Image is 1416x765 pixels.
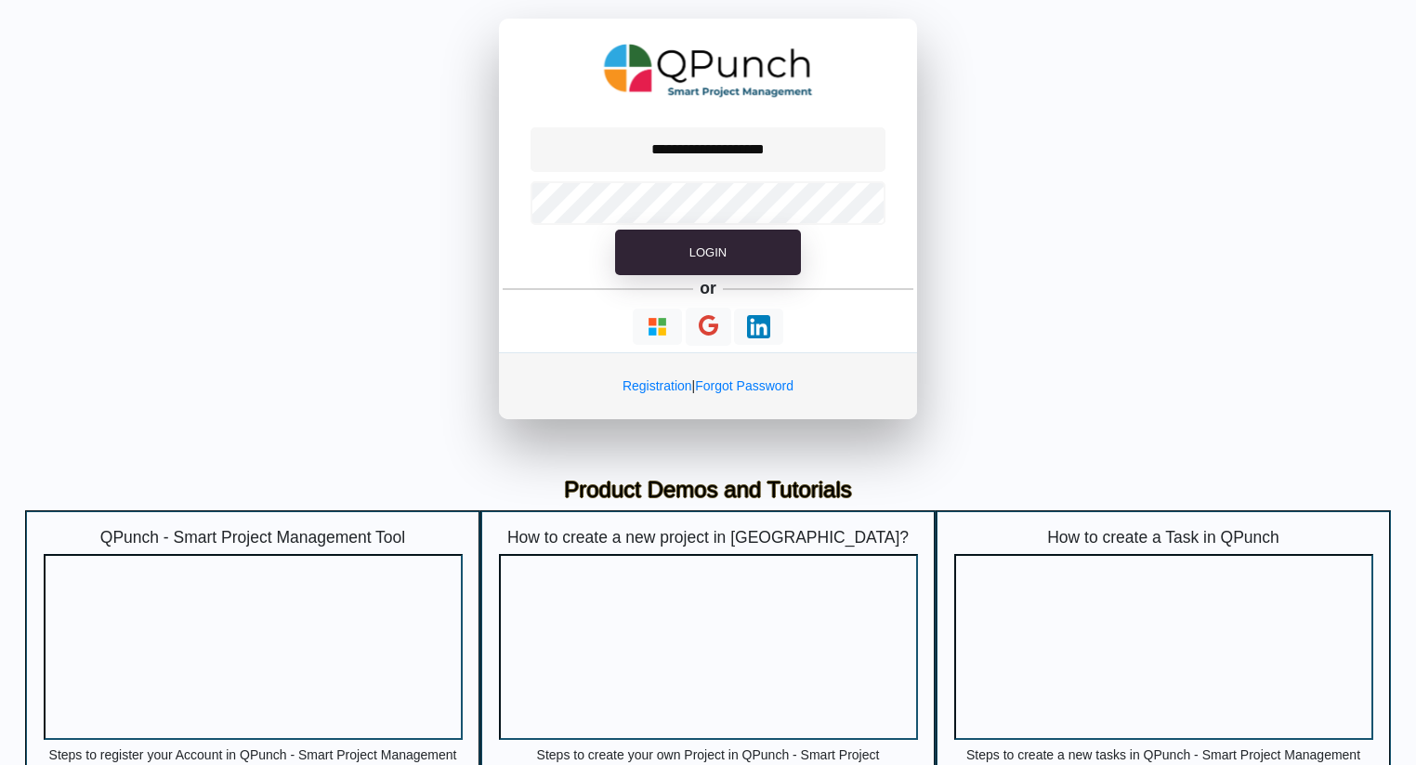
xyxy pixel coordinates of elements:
[954,528,1373,547] h5: How to create a Task in QPunch
[604,37,813,104] img: QPunch
[747,315,770,338] img: Loading...
[633,309,682,345] button: Continue With Microsoft Azure
[734,309,783,345] button: Continue With LinkedIn
[695,378,793,393] a: Forgot Password
[499,528,918,547] h5: How to create a new project in [GEOGRAPHIC_DATA]?
[689,245,727,259] span: Login
[697,275,720,301] h5: or
[44,528,463,547] h5: QPunch - Smart Project Management Tool
[39,477,1377,504] h3: Product Demos and Tutorials
[623,378,692,393] a: Registration
[686,308,731,346] button: Continue With Google
[615,230,801,276] button: Login
[499,352,917,419] div: |
[646,315,669,338] img: Loading...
